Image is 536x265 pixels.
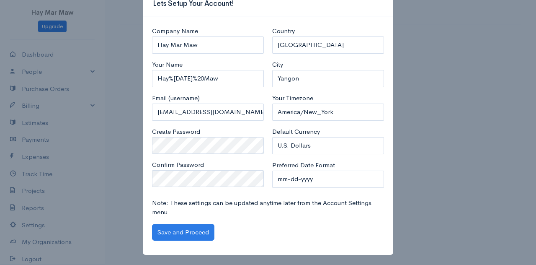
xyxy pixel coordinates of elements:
[272,161,335,170] label: Preferred Date Format
[272,60,283,70] label: City
[152,224,214,241] button: Save and Proceed
[152,160,204,170] label: Confirm Password
[272,127,320,137] label: Default Currency
[272,94,313,103] label: Your Timezone
[152,127,200,137] label: Create Password
[272,26,295,36] label: Country
[152,198,384,217] p: Note: These settings can be updated anytime later from the Account Settings menu
[152,26,198,36] label: Company Name
[152,60,183,70] label: Your Name
[152,94,200,103] label: Email (username)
